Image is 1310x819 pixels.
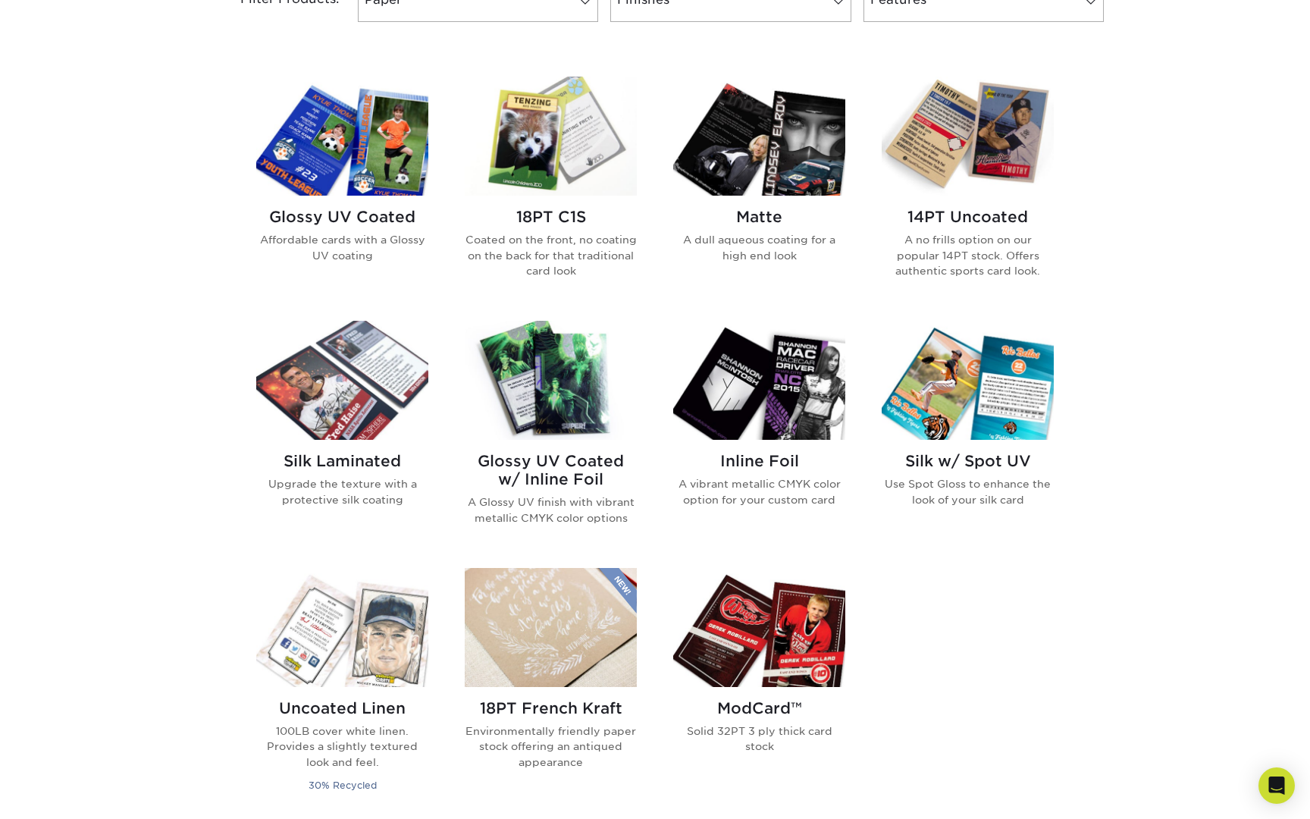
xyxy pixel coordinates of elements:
[673,77,845,303] a: Matte Trading Cards Matte A dull aqueous coating for a high end look
[673,723,845,755] p: Solid 32PT 3 ply thick card stock
[673,321,845,550] a: Inline Foil Trading Cards Inline Foil A vibrant metallic CMYK color option for your custom card
[882,321,1054,440] img: Silk w/ Spot UV Trading Cards
[465,568,637,812] a: 18PT French Kraft Trading Cards 18PT French Kraft Environmentally friendly paper stock offering a...
[465,452,637,488] h2: Glossy UV Coated w/ Inline Foil
[256,699,428,717] h2: Uncoated Linen
[4,773,129,814] iframe: Google Customer Reviews
[465,321,637,440] img: Glossy UV Coated w/ Inline Foil Trading Cards
[673,476,845,507] p: A vibrant metallic CMYK color option for your custom card
[673,321,845,440] img: Inline Foil Trading Cards
[673,77,845,196] img: Matte Trading Cards
[465,699,637,717] h2: 18PT French Kraft
[256,208,428,226] h2: Glossy UV Coated
[465,723,637,770] p: Environmentally friendly paper stock offering an antiqued appearance
[673,208,845,226] h2: Matte
[882,476,1054,507] p: Use Spot Gloss to enhance the look of your silk card
[882,321,1054,550] a: Silk w/ Spot UV Trading Cards Silk w/ Spot UV Use Spot Gloss to enhance the look of your silk card
[882,232,1054,278] p: A no frills option on our popular 14PT stock. Offers authentic sports card look.
[673,232,845,263] p: A dull aqueous coating for a high end look
[465,494,637,526] p: A Glossy UV finish with vibrant metallic CMYK color options
[465,208,637,226] h2: 18PT C1S
[673,452,845,470] h2: Inline Foil
[882,452,1054,470] h2: Silk w/ Spot UV
[599,568,637,613] img: New Product
[256,77,428,303] a: Glossy UV Coated Trading Cards Glossy UV Coated Affordable cards with a Glossy UV coating
[465,77,637,303] a: 18PT C1S Trading Cards 18PT C1S Coated on the front, no coating on the back for that traditional ...
[882,208,1054,226] h2: 14PT Uncoated
[256,321,428,550] a: Silk Laminated Trading Cards Silk Laminated Upgrade the texture with a protective silk coating
[256,568,428,812] a: Uncoated Linen Trading Cards Uncoated Linen 100LB cover white linen. Provides a slightly textured...
[673,699,845,717] h2: ModCard™
[673,568,845,687] img: ModCard™ Trading Cards
[465,77,637,196] img: 18PT C1S Trading Cards
[256,568,428,687] img: Uncoated Linen Trading Cards
[882,77,1054,303] a: 14PT Uncoated Trading Cards 14PT Uncoated A no frills option on our popular 14PT stock. Offers au...
[256,232,428,263] p: Affordable cards with a Glossy UV coating
[256,321,428,440] img: Silk Laminated Trading Cards
[673,568,845,812] a: ModCard™ Trading Cards ModCard™ Solid 32PT 3 ply thick card stock
[256,77,428,196] img: Glossy UV Coated Trading Cards
[309,780,377,791] small: 30% Recycled
[1258,767,1295,804] div: Open Intercom Messenger
[465,232,637,278] p: Coated on the front, no coating on the back for that traditional card look
[465,568,637,687] img: 18PT French Kraft Trading Cards
[256,723,428,770] p: 100LB cover white linen. Provides a slightly textured look and feel.
[256,452,428,470] h2: Silk Laminated
[882,77,1054,196] img: 14PT Uncoated Trading Cards
[465,321,637,550] a: Glossy UV Coated w/ Inline Foil Trading Cards Glossy UV Coated w/ Inline Foil A Glossy UV finish ...
[256,476,428,507] p: Upgrade the texture with a protective silk coating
